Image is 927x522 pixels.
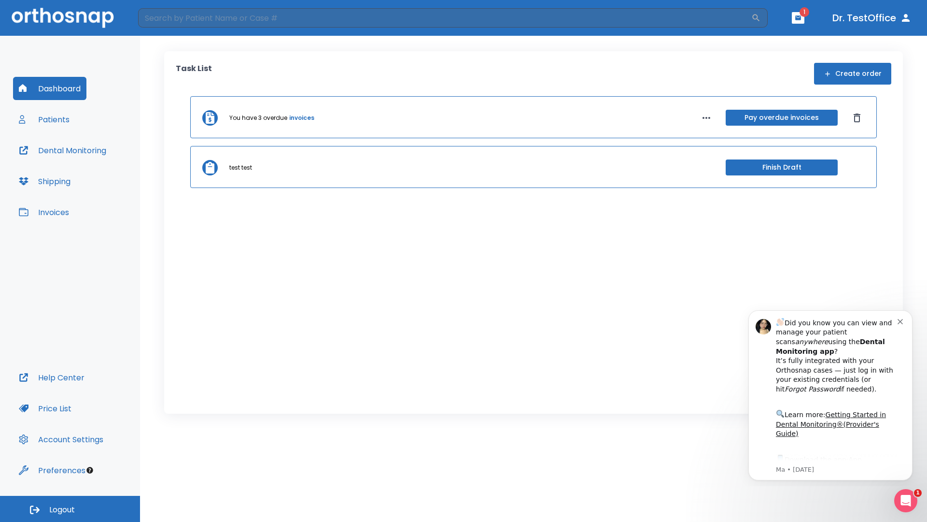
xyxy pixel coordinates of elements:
[229,114,287,122] p: You have 3 overdue
[12,8,114,28] img: Orthosnap
[42,164,164,173] p: Message from Ma, sent 6w ago
[164,15,171,23] button: Dismiss notification
[914,489,922,497] span: 1
[800,7,809,17] span: 1
[13,77,86,100] button: Dashboard
[289,114,314,122] a: invoices
[734,302,927,486] iframe: Intercom notifications message
[13,366,90,389] button: Help Center
[13,201,75,224] button: Invoices
[13,459,91,482] button: Preferences
[726,159,838,175] button: Finish Draft
[13,170,76,193] button: Shipping
[13,428,109,451] button: Account Settings
[138,8,751,28] input: Search by Patient Name or Case #
[894,489,917,512] iframe: Intercom live chat
[829,9,915,27] button: Dr. TestOffice
[13,108,75,131] button: Patients
[85,466,94,475] div: Tooltip anchor
[13,397,77,420] button: Price List
[726,110,838,126] button: Pay overdue invoices
[49,505,75,515] span: Logout
[13,139,112,162] button: Dental Monitoring
[229,163,252,172] p: test test
[42,154,128,172] a: App Store
[42,152,164,201] div: Download the app: | ​ Let us know if you need help getting started!
[176,63,212,85] p: Task List
[814,63,891,85] button: Create order
[849,110,865,126] button: Dismiss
